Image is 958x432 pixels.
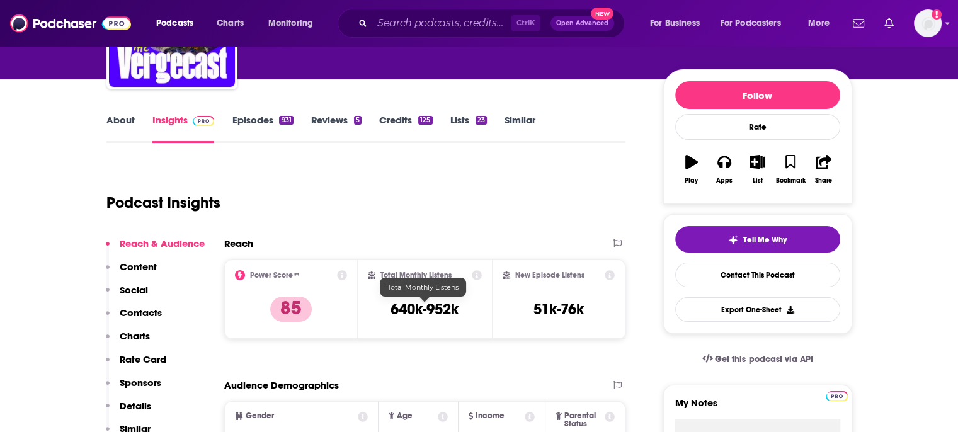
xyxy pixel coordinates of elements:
button: Contacts [106,307,162,330]
div: 5 [354,116,362,125]
h1: Podcast Insights [106,193,220,212]
button: open menu [259,13,329,33]
button: open menu [147,13,210,33]
img: Podchaser Pro [193,116,215,126]
h2: Audience Demographics [224,379,339,391]
a: Get this podcast via API [692,344,823,375]
button: List [741,147,773,192]
a: Lists23 [450,114,487,143]
button: Charts [106,330,150,353]
p: Content [120,261,157,273]
span: For Podcasters [721,14,781,32]
button: Open AdvancedNew [550,16,614,31]
svg: Add a profile image [932,9,942,20]
p: 85 [270,297,312,322]
h3: 51k-76k [533,300,584,319]
span: New [591,8,613,20]
button: Content [106,261,157,284]
p: Charts [120,330,150,342]
h2: Total Monthly Listens [380,271,452,280]
button: open menu [712,13,799,33]
a: Contact This Podcast [675,263,840,287]
div: Play [685,177,698,185]
div: Rate [675,114,840,140]
span: Ctrl K [511,15,540,31]
span: Charts [217,14,244,32]
label: My Notes [675,397,840,419]
div: 23 [476,116,487,125]
h2: Power Score™ [250,271,299,280]
button: tell me why sparkleTell Me Why [675,226,840,253]
span: Logged in as GregKubie [914,9,942,37]
span: Tell Me Why [743,235,787,245]
h2: New Episode Listens [515,271,584,280]
input: Search podcasts, credits, & more... [372,13,511,33]
div: Search podcasts, credits, & more... [350,9,637,38]
span: Total Monthly Listens [387,283,459,292]
button: Details [106,400,151,423]
div: Bookmark [775,177,805,185]
img: tell me why sparkle [728,235,738,245]
img: Podchaser Pro [826,391,848,401]
a: Show notifications dropdown [879,13,899,34]
span: Age [397,412,413,420]
button: Social [106,284,148,307]
p: Social [120,284,148,296]
span: Podcasts [156,14,193,32]
button: Sponsors [106,377,161,400]
span: Monitoring [268,14,313,32]
div: 931 [279,116,293,125]
a: Credits125 [379,114,432,143]
span: Income [476,412,505,420]
span: More [808,14,830,32]
button: Play [675,147,708,192]
a: About [106,114,135,143]
a: InsightsPodchaser Pro [152,114,215,143]
div: Share [815,177,832,185]
div: Apps [716,177,733,185]
h3: 640k-952k [391,300,459,319]
a: Show notifications dropdown [848,13,869,34]
button: Show profile menu [914,9,942,37]
button: Bookmark [774,147,807,192]
button: open menu [799,13,845,33]
a: Pro website [826,389,848,401]
a: Charts [208,13,251,33]
img: User Profile [914,9,942,37]
img: Podchaser - Follow, Share and Rate Podcasts [10,11,131,35]
button: Export One-Sheet [675,297,840,322]
button: Reach & Audience [106,237,205,261]
p: Reach & Audience [120,237,205,249]
div: List [753,177,763,185]
p: Details [120,400,151,412]
span: Parental Status [564,412,603,428]
h2: Reach [224,237,253,249]
span: For Business [650,14,700,32]
p: Contacts [120,307,162,319]
a: Episodes931 [232,114,293,143]
button: Share [807,147,840,192]
button: Follow [675,81,840,109]
button: Rate Card [106,353,166,377]
span: Gender [246,412,274,420]
p: Sponsors [120,377,161,389]
button: open menu [641,13,716,33]
p: Rate Card [120,353,166,365]
button: Apps [708,147,741,192]
div: 125 [418,116,432,125]
a: Similar [505,114,535,143]
a: Reviews5 [311,114,362,143]
span: Get this podcast via API [715,354,813,365]
span: Open Advanced [556,20,608,26]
